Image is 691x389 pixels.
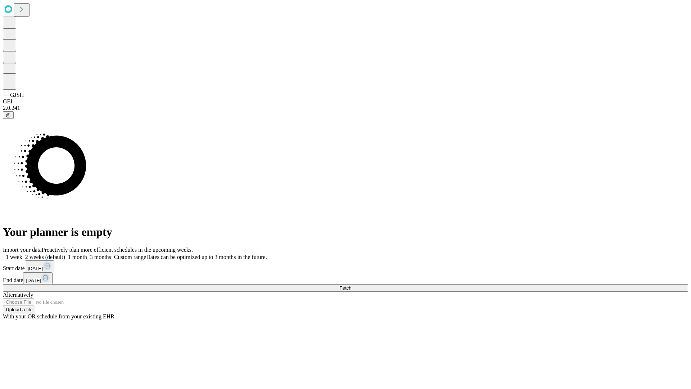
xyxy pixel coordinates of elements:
button: @ [3,111,14,119]
span: GJSH [10,92,24,98]
span: Custom range [114,254,146,260]
span: @ [6,112,11,118]
button: Fetch [3,284,688,292]
span: [DATE] [26,278,41,283]
div: Start date [3,260,688,272]
span: Proactively plan more efficient schedules in the upcoming weeks. [42,247,193,253]
h1: Your planner is empty [3,225,688,239]
button: [DATE] [25,260,54,272]
span: With your OR schedule from your existing EHR [3,313,114,319]
span: Alternatively [3,292,33,298]
span: 1 week [6,254,22,260]
span: 2 weeks (default) [25,254,65,260]
span: Import your data [3,247,42,253]
div: GEI [3,98,688,105]
span: 1 month [68,254,87,260]
button: [DATE] [23,272,53,284]
button: Upload a file [3,306,35,313]
span: Dates can be optimized up to 3 months in the future. [146,254,267,260]
span: [DATE] [28,266,43,271]
div: 2.0.241 [3,105,688,111]
div: End date [3,272,688,284]
span: Fetch [339,285,351,291]
span: 3 months [90,254,111,260]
